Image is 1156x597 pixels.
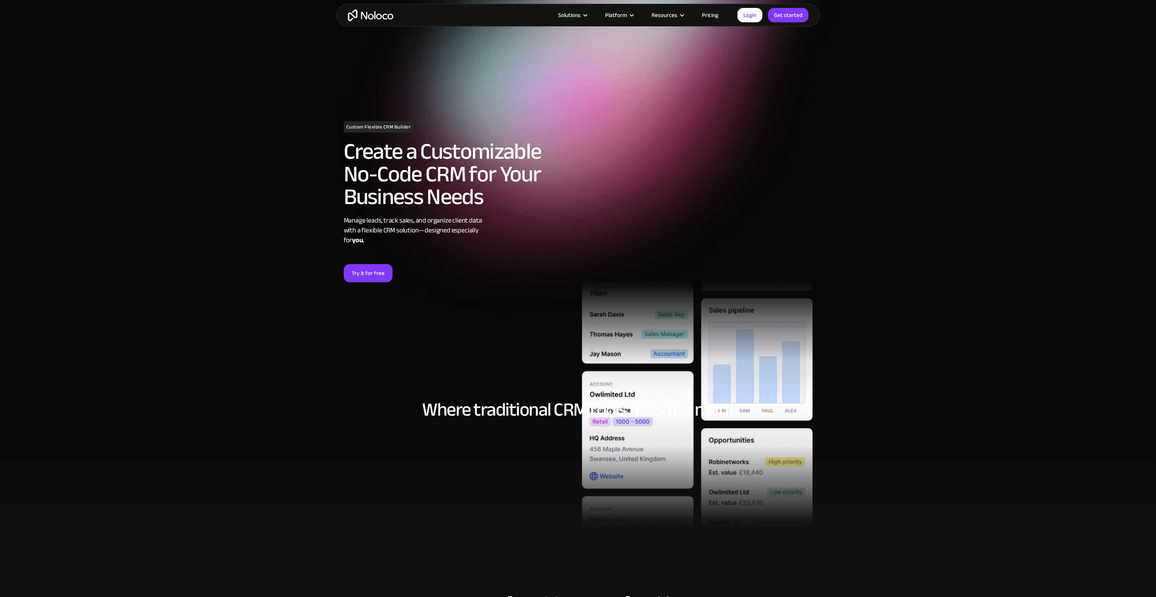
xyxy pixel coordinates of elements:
[549,10,596,20] div: Solutions
[692,10,728,20] a: Pricing
[596,10,642,20] div: Platform
[737,8,762,22] a: Login
[642,10,692,20] div: Resources
[344,264,393,282] a: Try it for free
[652,10,677,20] div: Resources
[348,9,393,21] a: home
[344,140,574,208] h2: Create a Customizable No-Code CRM for Your Business Needs
[344,121,414,133] h1: Custom Flexible CRM Builder
[344,399,813,420] h2: Where traditional CRM tools miss the mark
[605,10,627,20] div: Platform
[558,10,580,20] div: Solutions
[344,216,574,245] div: Manage leads, track sales, and organize client data with a flexible CRM solution—designed especia...
[352,234,364,246] strong: you.
[768,8,808,22] a: Get started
